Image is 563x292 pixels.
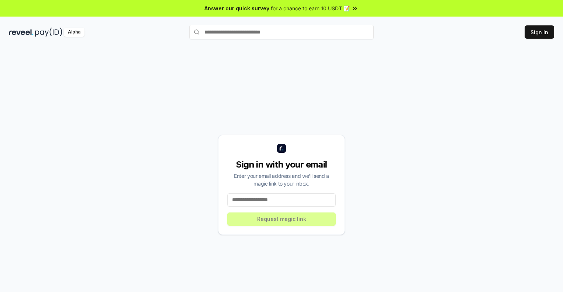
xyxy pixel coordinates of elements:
[9,28,34,37] img: reveel_dark
[64,28,84,37] div: Alpha
[271,4,350,12] span: for a chance to earn 10 USDT 📝
[227,159,336,170] div: Sign in with your email
[525,25,554,39] button: Sign In
[35,28,62,37] img: pay_id
[277,144,286,153] img: logo_small
[204,4,269,12] span: Answer our quick survey
[227,172,336,187] div: Enter your email address and we’ll send a magic link to your inbox.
